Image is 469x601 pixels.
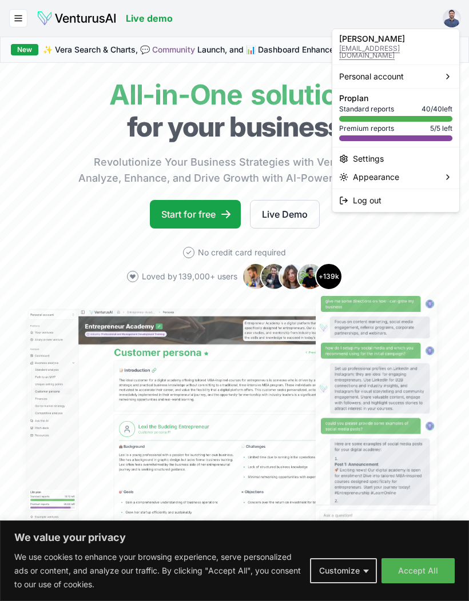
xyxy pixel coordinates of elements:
p: [PERSON_NAME] [339,35,452,43]
span: 40 / 40 left [422,105,452,114]
span: Log out [353,195,381,206]
span: Premium reports [339,124,394,133]
p: Pro plan [339,94,452,102]
span: Personal account [339,71,404,82]
span: 5 / 5 left [430,124,452,133]
span: Appearance [353,171,399,183]
a: Settings [335,150,457,168]
span: Standard reports [339,105,394,114]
